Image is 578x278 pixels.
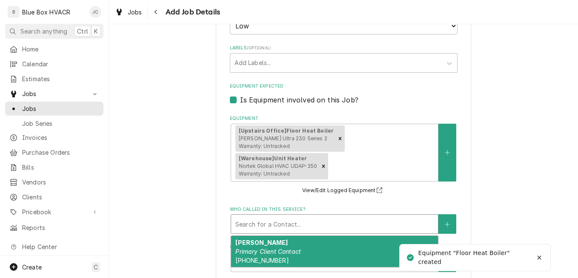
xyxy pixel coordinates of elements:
span: K [94,27,98,36]
label: Who should the tech(s) ask for? [230,244,458,251]
a: Reports [5,221,103,235]
span: [PERSON_NAME] Ultra 230 Series 2 Warranty: Untracked [239,135,327,149]
span: Purchase Orders [22,148,99,157]
svg: Create New Contact [445,221,450,227]
div: Who should the tech(s) ask for? [230,244,458,272]
a: Invoices [5,130,103,145]
div: Equipment "Floor Heat Boiler" created [418,249,532,267]
div: JC [89,6,101,18]
a: Go to What's New [5,255,103,269]
span: Vendors [22,178,99,187]
a: Jobs [112,5,146,19]
span: Jobs [128,8,142,17]
span: Pricebook [22,207,86,216]
span: C [94,263,98,272]
label: Equipment Expected [230,83,458,90]
strong: [Warehouse] Unit Heater [239,155,307,162]
span: Jobs [22,89,86,98]
span: Clients [22,193,99,201]
div: B [8,6,20,18]
div: Blue Box HVACR [22,8,70,17]
span: Search anything [20,27,67,36]
a: Job Series [5,116,103,130]
div: Who called in this service? [230,206,458,234]
span: [PHONE_NUMBER] [235,257,289,264]
strong: [Upstairs Office] Floor Heat Boiler [239,128,334,134]
span: Bills [22,163,99,172]
button: Navigate back [149,5,163,19]
button: View/Edit Logged Equipment [301,185,386,196]
a: Clients [5,190,103,204]
a: Estimates [5,72,103,86]
span: Home [22,45,99,54]
strong: [PERSON_NAME] [235,239,288,246]
label: Labels [230,45,458,51]
span: Calendar [22,60,99,68]
span: Create [22,264,42,271]
span: Job Series [22,119,99,128]
a: Go to Jobs [5,87,103,101]
label: Who called in this service? [230,206,458,213]
button: Create New Contact [438,214,456,234]
span: Nortek Global HVAC UDAP-250 Warranty: Untracked [239,163,317,177]
div: Remove [object Object] [335,125,345,152]
div: Equipment Expected [230,83,458,105]
span: Add Job Details [163,6,220,18]
span: Reports [22,223,99,232]
svg: Create New Equipment [445,150,450,156]
a: Go to Pricebook [5,205,103,219]
a: Jobs [5,102,103,116]
a: Bills [5,160,103,174]
span: Estimates [22,74,99,83]
button: Create New Equipment [438,124,456,182]
span: Invoices [22,133,99,142]
div: Josh Canfield's Avatar [89,6,101,18]
a: Go to Help Center [5,240,103,254]
span: Jobs [22,104,99,113]
label: Is Equipment involved on this Job? [240,95,358,105]
span: Ctrl [77,27,88,36]
a: Calendar [5,57,103,71]
label: Equipment [230,115,458,122]
a: Home [5,42,103,56]
span: Help Center [22,242,98,251]
a: Vendors [5,175,103,189]
div: Remove [object Object] [319,153,328,179]
span: ( optional ) [247,45,271,50]
button: Search anythingCtrlK [5,24,103,39]
div: Labels [230,45,458,72]
em: Primary Client Contact [235,248,301,255]
div: Equipment [230,115,458,196]
a: Purchase Orders [5,145,103,159]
